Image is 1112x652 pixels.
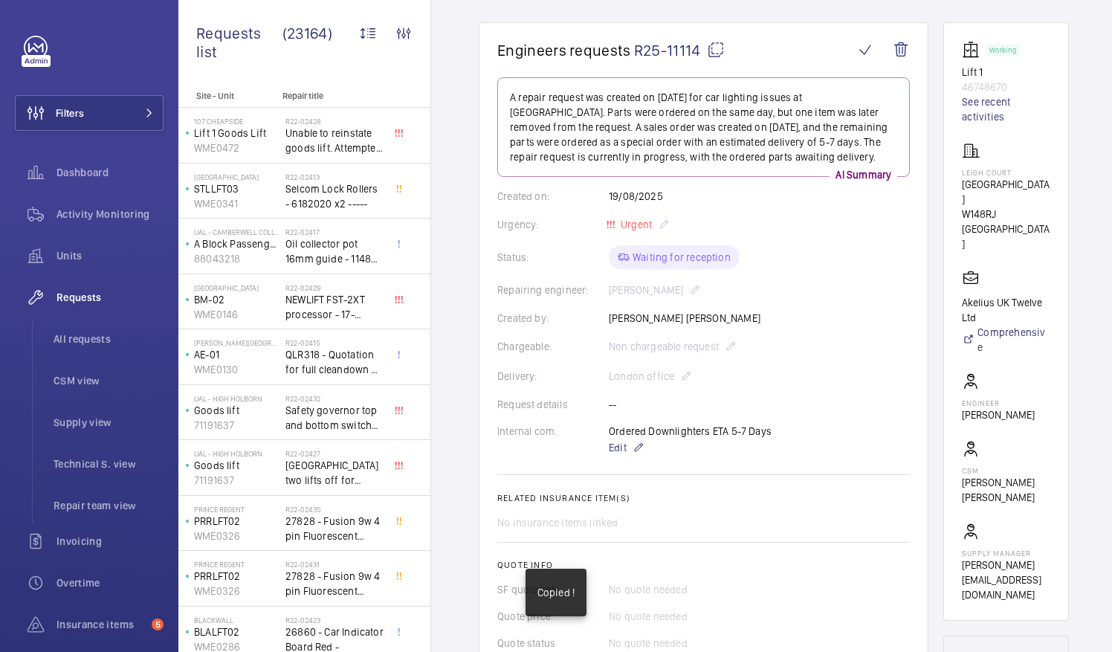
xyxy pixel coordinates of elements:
[285,394,384,403] h2: R22-02432
[194,394,279,403] p: UAL - High Holborn
[962,549,1050,558] p: Supply manager
[194,227,279,236] p: UAL - Camberwell College of Arts
[194,529,279,543] p: WME0326
[285,236,384,266] span: Oil collector pot 16mm guide - 11482 x2
[54,332,164,346] span: All requests
[194,117,279,126] p: 107 Cheapside
[194,418,279,433] p: 71191637
[962,475,1050,505] p: [PERSON_NAME] [PERSON_NAME]
[178,91,277,101] p: Site - Unit
[497,560,910,570] h2: Quote info
[194,141,279,155] p: WME0472
[152,619,164,630] span: 5
[497,493,910,503] h2: Related insurance item(s)
[285,514,384,543] span: 27828 - Fusion 9w 4 pin Fluorescent Lamp / Bulb - Used on Prince regent lift No2 car top test con...
[56,575,164,590] span: Overtime
[285,172,384,181] h2: R22-02413
[634,41,725,59] span: R25-11114
[285,117,384,126] h2: R22-02428
[54,498,164,513] span: Repair team view
[285,505,384,514] h2: R22-02435
[56,207,164,222] span: Activity Monitoring
[285,283,384,292] h2: R22-02429
[962,466,1050,475] p: CSM
[962,325,1050,355] a: Comprehensive
[285,616,384,624] h2: R22-02423
[285,338,384,347] h2: R22-02415
[196,24,282,61] span: Requests list
[285,569,384,598] span: 27828 - Fusion 9w 4 pin Fluorescent Lamp / Bulb - Used on Prince regent lift No2 car top test con...
[962,65,1050,80] p: Lift 1
[194,473,279,488] p: 71191637
[194,458,279,473] p: Goods lift
[537,585,575,600] p: Copied !
[285,449,384,458] h2: R22-02427
[194,624,279,639] p: BLALFT02
[282,91,381,101] p: Repair title
[194,362,279,377] p: WME0130
[285,292,384,322] span: NEWLIFT FST-2XT processor - 17-02000003 1021,00 euros x1
[194,196,279,211] p: WME0341
[194,126,279,141] p: Lift 1 Goods Lift
[285,560,384,569] h2: R22-02431
[194,307,279,322] p: WME0146
[56,534,164,549] span: Invoicing
[962,407,1035,422] p: [PERSON_NAME]
[962,41,986,59] img: elevator.svg
[54,456,164,471] span: Technical S. view
[194,347,279,362] p: AE-01
[194,236,279,251] p: A Block Passenger Lift 2 (B) L/H
[194,505,279,514] p: Prince Regent
[194,292,279,307] p: BM-02
[285,181,384,211] span: Selcom Lock Rollers - 6182020 x2 -----
[609,440,627,455] span: Edit
[510,90,897,164] p: A repair request was created on [DATE] for car lighting issues at [GEOGRAPHIC_DATA]. Parts were o...
[194,338,279,347] p: [PERSON_NAME][GEOGRAPHIC_DATA]
[962,177,1050,207] p: [GEOGRAPHIC_DATA]
[56,617,146,632] span: Insurance items
[194,172,279,181] p: [GEOGRAPHIC_DATA]
[194,569,279,584] p: PRRLFT02
[285,458,384,488] span: [GEOGRAPHIC_DATA] two lifts off for safety governor rope switches at top and bottom. Immediate de...
[962,94,1050,124] a: See recent activities
[194,251,279,266] p: 88043218
[54,415,164,430] span: Supply view
[962,558,1050,602] p: [PERSON_NAME][EMAIL_ADDRESS][DOMAIN_NAME]
[194,584,279,598] p: WME0326
[194,514,279,529] p: PRRLFT02
[285,126,384,155] span: Unable to reinstate goods lift. Attempted to swap control boards with PL2, no difference. Technic...
[285,227,384,236] h2: R22-02417
[54,373,164,388] span: CSM view
[56,165,164,180] span: Dashboard
[962,207,1050,251] p: W148RJ [GEOGRAPHIC_DATA]
[194,283,279,292] p: [GEOGRAPHIC_DATA]
[830,167,897,182] p: AI Summary
[194,181,279,196] p: STLLFT03
[285,347,384,377] span: QLR318 - Quotation for full cleandown of lift and motor room at, Workspace, [PERSON_NAME][GEOGRAP...
[194,560,279,569] p: Prince Regent
[962,168,1050,177] p: Leigh Court
[56,248,164,263] span: Units
[962,295,1050,325] p: Akelius UK Twelve Ltd
[989,48,1016,53] p: Working
[194,403,279,418] p: Goods lift
[15,95,164,131] button: Filters
[194,449,279,458] p: UAL - High Holborn
[56,290,164,305] span: Requests
[962,398,1035,407] p: Engineer
[962,80,1050,94] p: 46748670
[285,403,384,433] span: Safety governor top and bottom switches not working from an immediate defect. Lift passenger lift...
[497,41,631,59] span: Engineers requests
[56,106,84,120] span: Filters
[194,616,279,624] p: Blackwall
